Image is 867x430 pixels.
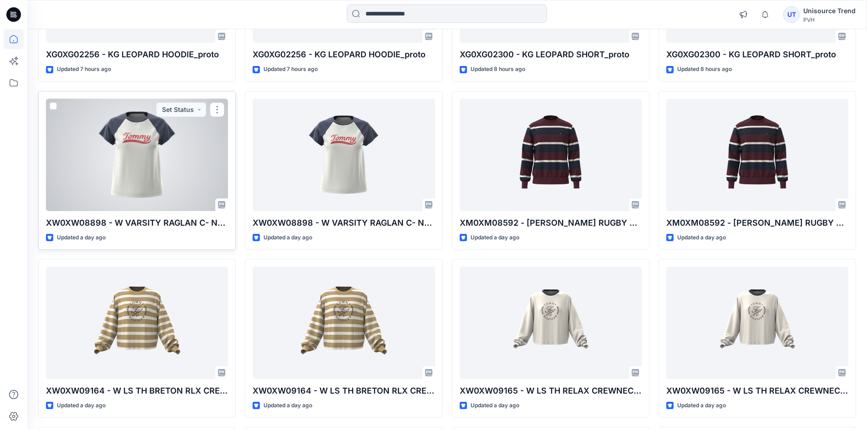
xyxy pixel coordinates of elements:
[783,6,800,23] div: UT
[253,267,435,379] a: XW0XW09164 - W LS TH BRETON RLX CREWNECK_proto
[264,401,312,410] p: Updated a day ago
[460,267,642,379] a: XW0XW09165 - W LS TH RELAX CREWNECK_proto
[46,99,228,211] a: XW0XW08898 - W VARSITY RAGLAN C- NK SS TEE_3D fit 2
[46,217,228,229] p: XW0XW08898 - W VARSITY RAGLAN C- NK SS TEE_3D fit 2
[253,48,435,61] p: XG0XG02256 - KG LEOPARD HOODIE_proto
[57,401,106,410] p: Updated a day ago
[253,384,435,397] p: XW0XW09164 - W LS TH BRETON RLX CREWNECK_proto
[803,5,856,16] div: Unisource Trend
[253,99,435,211] a: XW0XW08898 - W VARSITY RAGLAN C- NK SS TEE_3D fit 2
[471,233,519,243] p: Updated a day ago
[460,217,642,229] p: XM0XM08592 - [PERSON_NAME] RUGBY STRIPE CREWNECK_proto
[666,384,848,397] p: XW0XW09165 - W LS TH RELAX CREWNECK_proto
[264,233,312,243] p: Updated a day ago
[264,65,318,74] p: Updated 7 hours ago
[253,217,435,229] p: XW0XW08898 - W VARSITY RAGLAN C- NK SS TEE_3D fit 2
[46,384,228,397] p: XW0XW09164 - W LS TH BRETON RLX CREWNECK_proto
[46,267,228,379] a: XW0XW09164 - W LS TH BRETON RLX CREWNECK_proto
[803,16,856,23] div: PVH
[460,99,642,211] a: XM0XM08592 - M RILEY RUGBY STRIPE CREWNECK_proto
[677,401,726,410] p: Updated a day ago
[460,384,642,397] p: XW0XW09165 - W LS TH RELAX CREWNECK_proto
[666,267,848,379] a: XW0XW09165 - W LS TH RELAX CREWNECK_proto
[471,401,519,410] p: Updated a day ago
[57,233,106,243] p: Updated a day ago
[666,48,848,61] p: XG0XG02300 - KG LEOPARD SHORT_proto
[460,48,642,61] p: XG0XG02300 - KG LEOPARD SHORT_proto
[677,65,732,74] p: Updated 8 hours ago
[57,65,111,74] p: Updated 7 hours ago
[46,48,228,61] p: XG0XG02256 - KG LEOPARD HOODIE_proto
[666,217,848,229] p: XM0XM08592 - [PERSON_NAME] RUGBY STRIPE CREWNECK_proto
[471,65,525,74] p: Updated 8 hours ago
[677,233,726,243] p: Updated a day ago
[666,99,848,211] a: XM0XM08592 - M RILEY RUGBY STRIPE CREWNECK_proto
